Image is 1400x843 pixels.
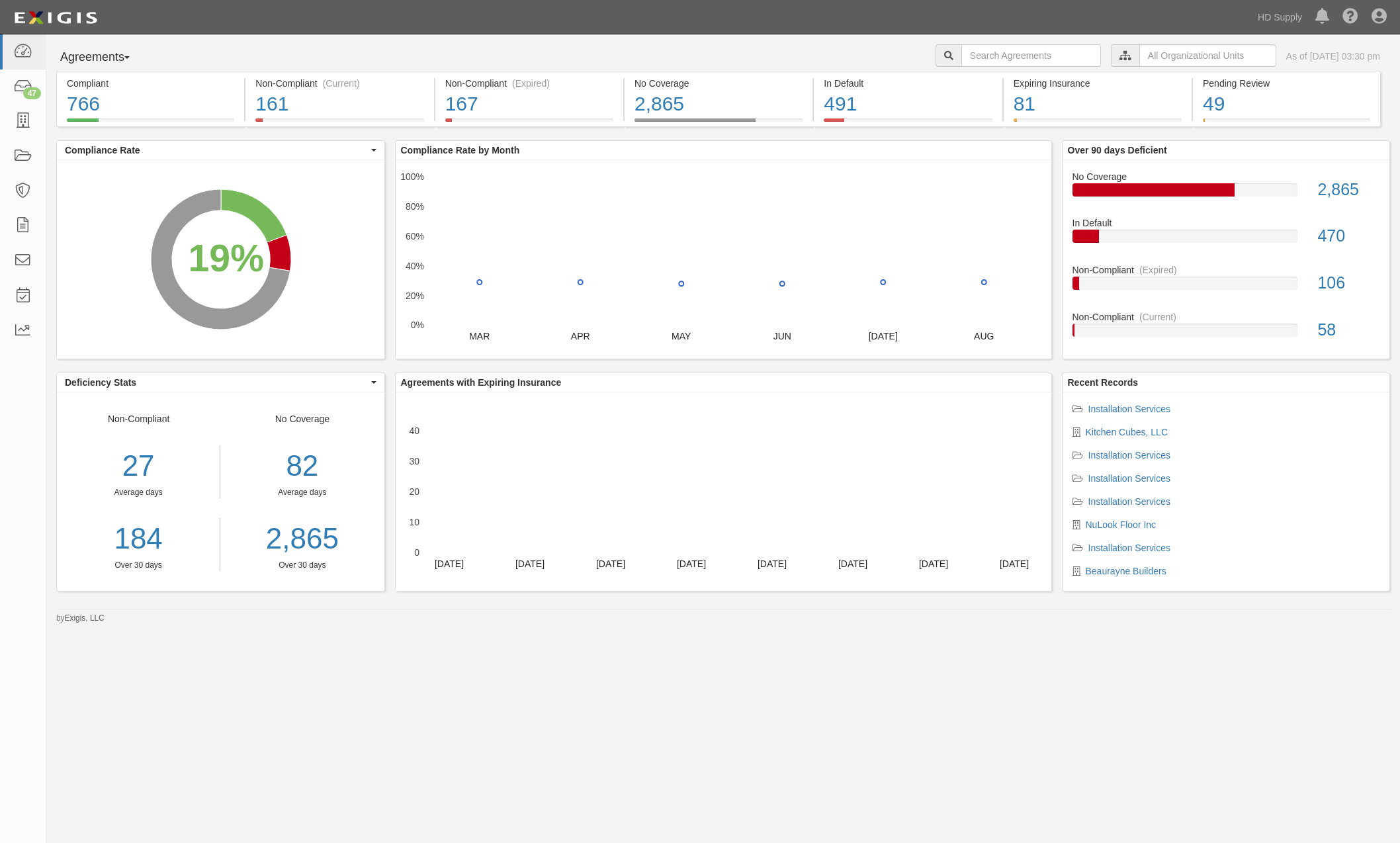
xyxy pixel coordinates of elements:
[1086,427,1168,437] a: Kitchen Cubes, LLC
[56,44,155,71] button: Agreements
[1139,44,1276,67] input: All Organizational Units
[65,376,368,389] span: Deficiency Stats
[57,412,220,571] div: Non-Compliant
[57,560,220,571] div: Over 30 days
[1342,9,1358,25] i: Help Center - Complianz
[396,160,1051,359] div: A chart.
[405,290,423,300] text: 20%
[67,90,234,118] div: 766
[918,558,947,569] text: [DATE]
[189,232,264,286] div: 19%
[625,118,812,129] a: No Coverage2,865
[570,331,590,341] text: APR
[1203,90,1370,118] div: 49
[1014,77,1182,90] div: Expiring Insurance
[1086,566,1166,576] a: Beaurayne Builders
[65,144,368,157] span: Compliance Rate
[595,558,625,569] text: [DATE]
[405,231,423,242] text: 60%
[401,377,562,388] b: Agreements with Expiring Insurance
[1088,473,1171,484] a: Installation Services
[634,90,803,118] div: 2,865
[868,331,897,341] text: [DATE]
[1072,263,1380,310] a: Non-Compliant(Expired)106
[676,558,705,569] text: [DATE]
[512,77,550,90] div: (Expired)
[434,558,463,569] text: [DATE]
[1139,263,1177,277] div: (Expired)
[255,77,423,90] div: Non-Compliant (Current)
[57,373,384,392] button: Deficiency Stats
[230,560,374,571] div: Over 30 days
[1088,543,1171,553] a: Installation Services
[396,392,1051,591] svg: A chart.
[1068,377,1139,388] b: Recent Records
[634,77,803,90] div: No Coverage
[1063,170,1390,183] div: No Coverage
[67,77,234,90] div: Compliant
[57,445,220,487] div: 27
[961,44,1101,67] input: Search Agreements
[1072,310,1380,347] a: Non-Compliant(Current)58
[57,160,384,359] svg: A chart.
[1086,519,1157,530] a: NuLook Floor Inc
[230,487,374,498] div: Average days
[1063,216,1390,230] div: In Default
[405,201,423,212] text: 80%
[838,558,867,569] text: [DATE]
[409,486,419,497] text: 20
[255,90,423,118] div: 161
[974,331,994,341] text: AUG
[1307,318,1389,342] div: 58
[230,518,374,560] a: 2,865
[814,118,1002,129] a: In Default491
[220,412,384,571] div: No Coverage
[1072,216,1380,263] a: In Default470
[1004,118,1192,129] a: Expiring Insurance81
[57,487,220,498] div: Average days
[23,87,41,99] div: 47
[323,77,360,90] div: (Current)
[1307,271,1389,295] div: 106
[515,558,544,569] text: [DATE]
[1203,77,1370,90] div: Pending Review
[1072,170,1380,217] a: No Coverage2,865
[401,145,520,155] b: Compliance Rate by Month
[409,517,419,527] text: 10
[1014,90,1182,118] div: 81
[245,118,433,129] a: Non-Compliant(Current)161
[1063,310,1390,324] div: Non-Compliant
[1139,310,1176,324] div: (Current)
[1088,404,1171,414] a: Installation Services
[1251,4,1309,30] a: HD Supply
[1063,263,1390,277] div: Non-Compliant
[230,445,374,487] div: 82
[56,613,105,624] small: by
[1088,450,1171,461] a: Installation Services
[1307,224,1389,248] div: 470
[824,77,992,90] div: In Default
[1193,118,1381,129] a: Pending Review49
[1088,496,1171,507] a: Installation Services
[445,77,613,90] div: Non-Compliant (Expired)
[65,613,105,623] a: Exigis, LLC
[469,331,490,341] text: MAR
[57,518,220,560] a: 184
[57,141,384,159] button: Compliance Rate
[414,547,419,558] text: 0
[405,261,423,271] text: 40%
[10,6,101,30] img: logo-5460c22ac91f19d4615b14bd174203de0afe785f0fc80cf4dbbc73dc1793850b.png
[445,90,613,118] div: 167
[773,331,791,341] text: JUN
[409,456,419,466] text: 30
[56,118,244,129] a: Compliant766
[824,90,992,118] div: 491
[435,118,623,129] a: Non-Compliant(Expired)167
[1068,145,1167,155] b: Over 90 days Deficient
[1307,178,1389,202] div: 2,865
[999,558,1028,569] text: [DATE]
